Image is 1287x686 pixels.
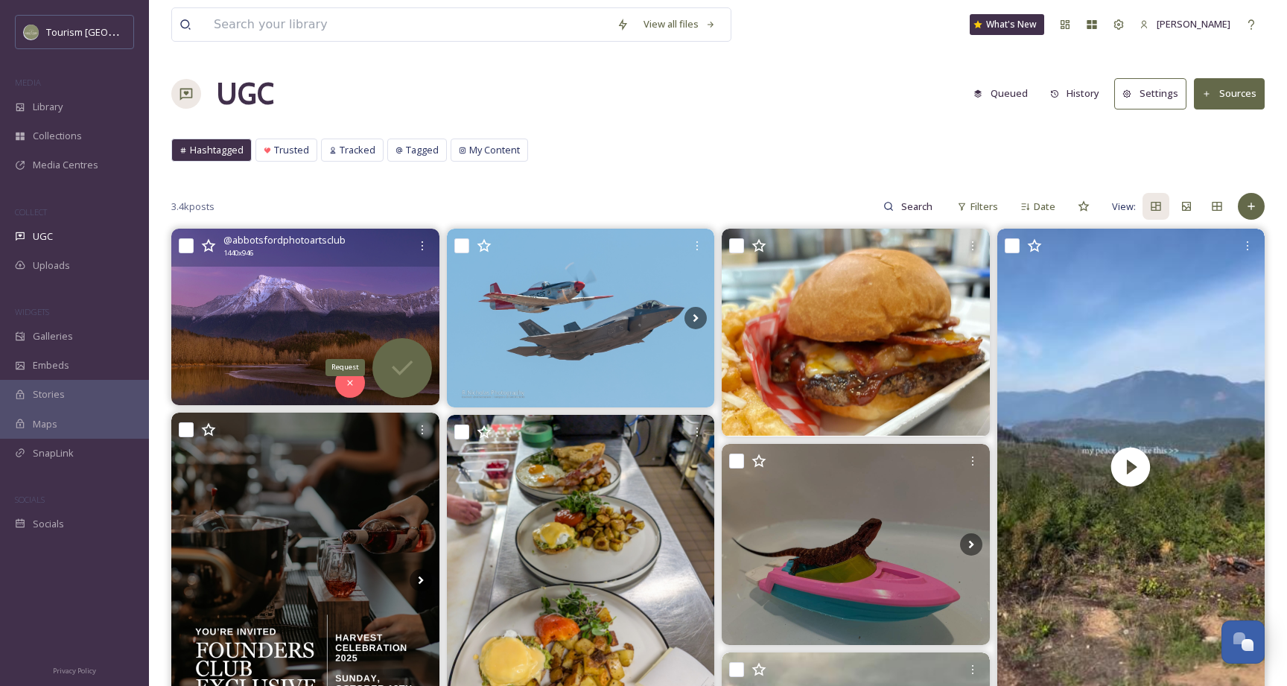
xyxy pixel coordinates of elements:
input: Search [894,191,942,221]
span: Media Centres [33,158,98,172]
span: Stories [33,387,65,401]
span: 3.4k posts [171,200,214,214]
button: Open Chat [1221,620,1265,664]
span: Hashtagged [190,143,244,157]
span: Uploads [33,258,70,273]
img: A glimpse of history and the future flying side by side — the U.S. Air Force F-35 Lightning II jo... [447,229,715,407]
button: Sources [1194,78,1265,109]
span: COLLECT [15,206,47,217]
a: History [1043,79,1115,108]
span: @ abbotsfordphotoartsclub [223,233,346,247]
span: Tourism [GEOGRAPHIC_DATA] [46,25,179,39]
span: Tracked [340,143,375,157]
a: Privacy Policy [53,661,96,679]
a: Settings [1114,78,1194,109]
a: UGC [216,72,274,116]
span: Date [1034,200,1055,214]
a: [PERSON_NAME] [1132,10,1238,39]
a: View all files [636,10,723,39]
span: [PERSON_NAME] [1157,17,1230,31]
span: UGC [33,229,53,244]
span: Embeds [33,358,69,372]
button: Queued [966,79,1035,108]
span: Tagged [406,143,439,157]
span: WIDGETS [15,306,49,317]
button: History [1043,79,1108,108]
span: SOCIALS [15,494,45,505]
img: Medusa on her boat is a ✨ vibe ✨ #DragonDistrict #DragonDistrictBeardies #FraserValley #beardeddr... [722,444,990,645]
span: Maps [33,417,57,431]
div: Request [325,359,365,375]
input: Search your library [206,8,609,41]
span: Privacy Policy [53,666,96,676]
button: Settings [1114,78,1186,109]
span: Socials [33,517,64,531]
span: Filters [970,200,998,214]
span: 1440 x 946 [223,248,253,258]
span: Galleries [33,329,73,343]
a: Queued [966,79,1043,108]
span: My Content [469,143,520,157]
a: What's New [970,14,1044,35]
span: View: [1112,200,1136,214]
span: Trusted [274,143,309,157]
span: Library [33,100,63,114]
span: SnapLink [33,446,74,460]
span: Collections [33,129,82,143]
img: Good morning!! We are OPEN 11-3pm come see us for lunch! Enjoy the sunshine out on our patio! #sm... [722,229,990,436]
img: Abbotsford_Snapsea.png [24,25,39,39]
span: MEDIA [15,77,41,88]
img: “Alpenglow over Mt. Cheam” - Andrea Chapman. . A top scoring image from our January 2024 Exhibiti... [171,229,439,404]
